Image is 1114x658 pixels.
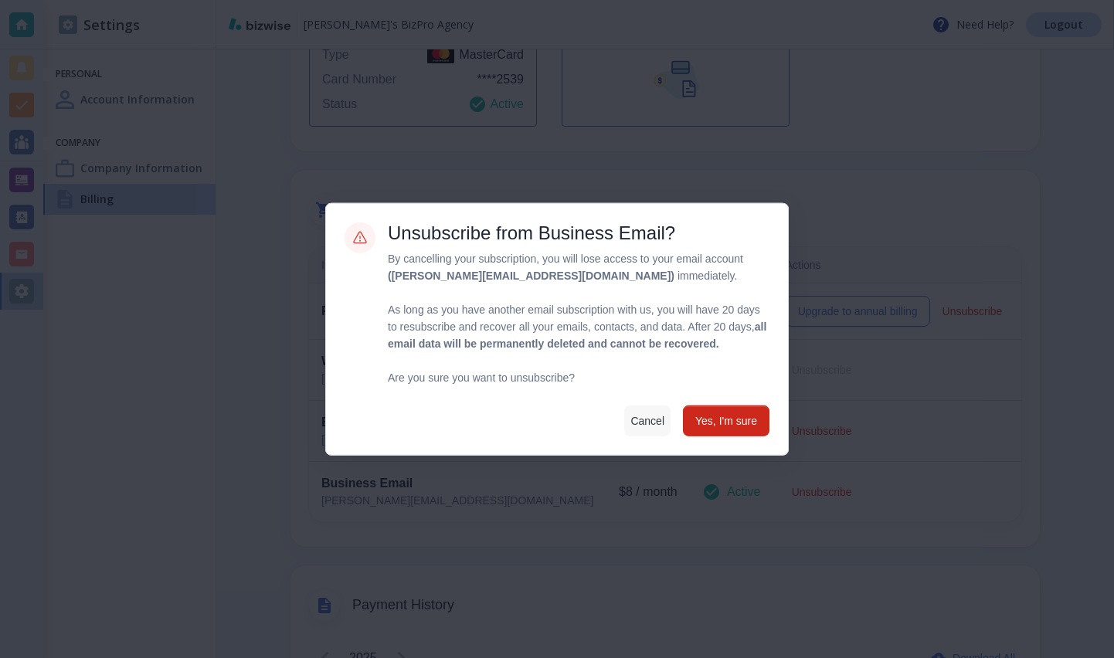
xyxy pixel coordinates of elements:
[683,405,769,436] button: Yes, I'm sure
[388,251,769,387] p: By cancelling your subscription, you will lose access to your email account immediately. As long ...
[388,222,769,245] h5: Unsubscribe from Business Email?
[388,320,766,349] strong: all email data will be permanently deleted and cannot be recovered.
[624,405,671,436] button: Cancel
[388,269,674,281] strong: ( [PERSON_NAME][EMAIL_ADDRESS][DOMAIN_NAME] )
